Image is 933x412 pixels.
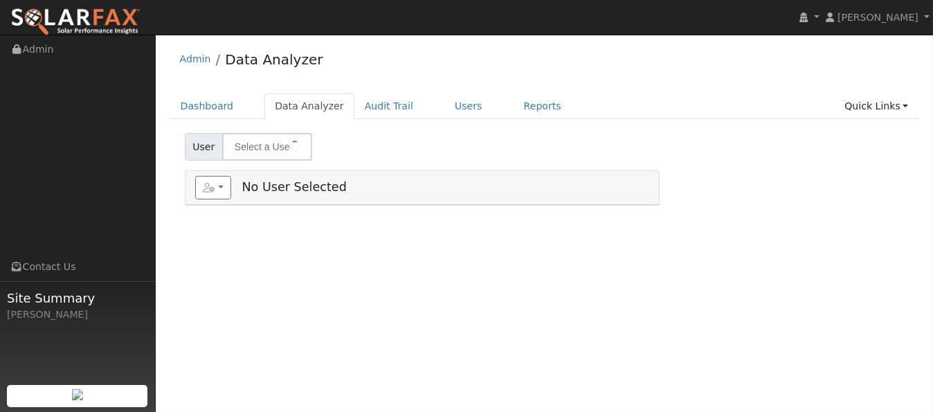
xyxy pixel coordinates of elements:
[170,93,244,119] a: Dashboard
[222,133,312,161] input: Select a User
[7,307,148,322] div: [PERSON_NAME]
[514,93,572,119] a: Reports
[185,133,223,161] span: User
[195,176,649,199] h5: No User Selected
[444,93,493,119] a: Users
[7,289,148,307] span: Site Summary
[264,93,354,119] a: Data Analyzer
[834,93,918,119] a: Quick Links
[354,93,424,119] a: Audit Trail
[180,53,211,64] a: Admin
[10,8,141,37] img: SolarFax
[837,12,918,23] span: [PERSON_NAME]
[72,389,83,400] img: retrieve
[225,51,323,68] a: Data Analyzer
